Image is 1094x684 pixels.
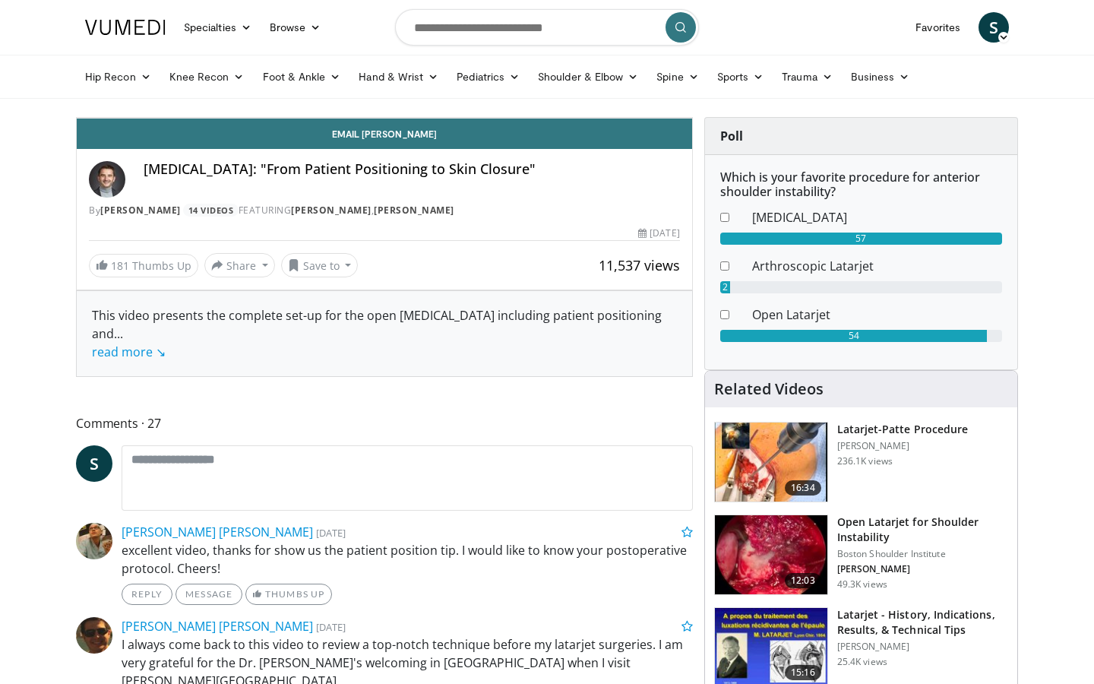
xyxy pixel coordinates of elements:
[316,526,346,540] small: [DATE]
[204,253,275,277] button: Share
[160,62,254,92] a: Knee Recon
[638,226,679,240] div: [DATE]
[122,618,313,635] a: [PERSON_NAME] [PERSON_NAME]
[714,422,1008,502] a: 16:34 Latarjet-Patte Procedure [PERSON_NAME] 236.1K views
[316,620,346,634] small: [DATE]
[714,380,824,398] h4: Related Videos
[715,423,827,502] img: 617583_3.png.150x105_q85_crop-smart_upscale.jpg
[529,62,647,92] a: Shoulder & Elbow
[741,306,1013,324] dd: Open Latarjet
[837,515,1008,545] h3: Open Latarjet for Shoulder Instability
[76,617,112,654] img: Avatar
[837,455,893,467] p: 236.1K views
[254,62,350,92] a: Foot & Ankle
[291,204,372,217] a: [PERSON_NAME]
[741,208,1013,226] dd: [MEDICAL_DATA]
[76,523,112,559] img: Avatar
[979,12,1009,43] a: S
[89,204,680,217] div: By FEATURING ,
[837,656,887,668] p: 25.4K views
[100,204,181,217] a: [PERSON_NAME]
[349,62,447,92] a: Hand & Wrist
[785,480,821,496] span: 16:34
[175,12,261,43] a: Specialties
[837,607,1008,638] h3: Latarjet - History, Indications, Results, & Technical Tips
[720,281,730,293] div: 2
[122,584,172,605] a: Reply
[599,256,680,274] span: 11,537 views
[837,422,968,437] h3: Latarjet-Patte Procedure
[842,62,919,92] a: Business
[183,204,239,217] a: 14 Videos
[89,254,198,277] a: 181 Thumbs Up
[76,445,112,482] a: S
[76,62,160,92] a: Hip Recon
[122,524,313,540] a: [PERSON_NAME] [PERSON_NAME]
[77,119,692,149] a: Email [PERSON_NAME]
[144,161,680,178] h4: [MEDICAL_DATA]: "From Patient Positioning to Skin Closure"
[837,578,887,591] p: 49.3K views
[720,170,1002,199] h6: Which is your favorite procedure for anterior shoulder instability?
[122,541,693,578] p: excellent video, thanks for show us the patient position tip. I would like to know your postopera...
[741,257,1013,275] dd: Arthroscopic Latarjet
[447,62,529,92] a: Pediatrics
[89,161,125,198] img: Avatar
[92,344,166,360] a: read more ↘
[720,128,743,144] strong: Poll
[720,233,1002,245] div: 57
[837,548,1008,560] p: Boston Shoulder Institute
[92,306,677,361] div: This video presents the complete set-up for the open [MEDICAL_DATA] including patient positioning...
[906,12,969,43] a: Favorites
[837,440,968,452] p: [PERSON_NAME]
[785,665,821,680] span: 15:16
[111,258,129,273] span: 181
[773,62,842,92] a: Trauma
[785,573,821,588] span: 12:03
[395,9,699,46] input: Search topics, interventions
[647,62,707,92] a: Spine
[281,253,359,277] button: Save to
[374,204,454,217] a: [PERSON_NAME]
[245,584,331,605] a: Thumbs Up
[720,330,988,342] div: 54
[85,20,166,35] img: VuMedi Logo
[837,563,1008,575] p: [PERSON_NAME]
[261,12,330,43] a: Browse
[175,584,242,605] a: Message
[76,413,693,433] span: Comments 27
[708,62,773,92] a: Sports
[77,118,692,119] video-js: Video Player
[714,515,1008,595] a: 12:03 Open Latarjet for Shoulder Instability Boston Shoulder Institute [PERSON_NAME] 49.3K views
[837,641,1008,653] p: [PERSON_NAME]
[715,515,827,594] img: 944938_3.png.150x105_q85_crop-smart_upscale.jpg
